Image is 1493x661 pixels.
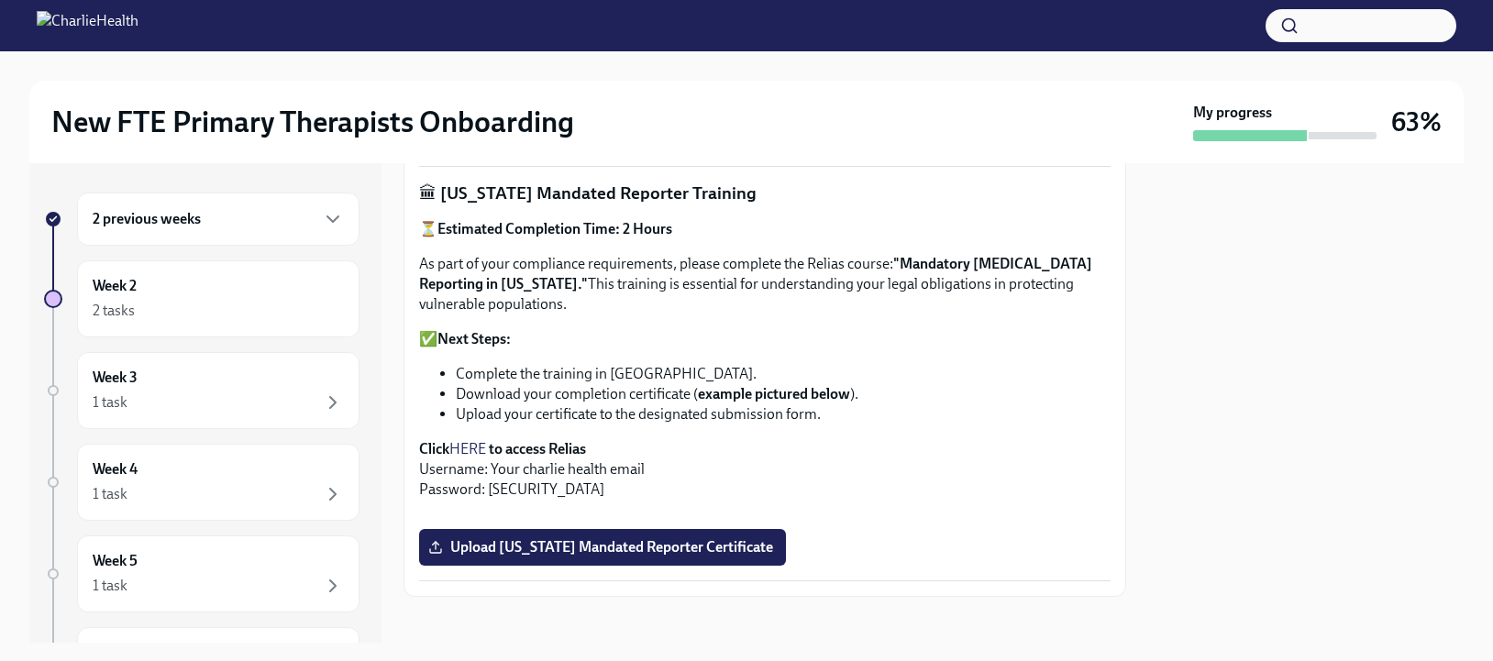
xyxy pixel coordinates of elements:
h2: New FTE Primary Therapists Onboarding [51,104,574,140]
div: 1 task [93,484,127,504]
h6: Week 5 [93,551,138,571]
strong: Click [419,440,449,457]
strong: My progress [1193,103,1272,123]
strong: example pictured below [698,385,850,402]
a: Week 51 task [44,535,359,612]
h6: Week 2 [93,276,137,296]
h6: 2 previous weeks [93,209,201,229]
div: 1 task [93,392,127,413]
p: ⏳ [419,219,1111,239]
img: CharlieHealth [37,11,138,40]
h6: Week 3 [93,368,138,388]
h3: 63% [1391,105,1442,138]
li: Download your completion certificate ( ). [456,384,1111,404]
label: Upload [US_STATE] Mandated Reporter Certificate [419,529,786,566]
div: 2 tasks [93,301,135,321]
p: 🏛 [US_STATE] Mandated Reporter Training [419,182,1111,205]
div: 1 task [93,576,127,596]
span: Upload [US_STATE] Mandated Reporter Certificate [432,538,773,556]
div: 2 previous weeks [77,193,359,246]
a: Week 41 task [44,444,359,521]
h6: Week 4 [93,459,138,479]
p: Username: Your charlie health email Password: [SECURITY_DATA] [419,439,1111,500]
strong: to access Relias [489,440,586,457]
li: Complete the training in [GEOGRAPHIC_DATA]. [456,364,1111,384]
strong: Estimated Completion Time: 2 Hours [437,220,672,237]
a: HERE [449,440,486,457]
a: Week 22 tasks [44,260,359,337]
p: As part of your compliance requirements, please complete the Relias course: This training is esse... [419,254,1111,314]
a: Week 31 task [44,352,359,429]
p: ✅ [419,329,1111,349]
li: Upload your certificate to the designated submission form. [456,404,1111,424]
strong: Next Steps: [437,330,511,347]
